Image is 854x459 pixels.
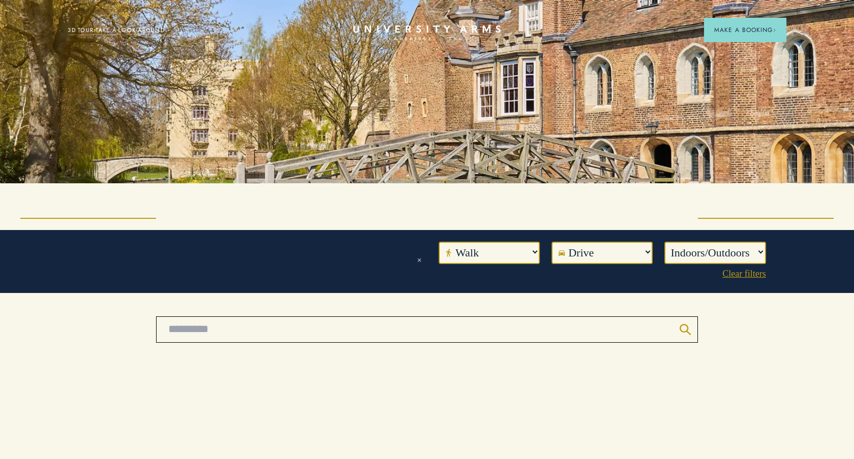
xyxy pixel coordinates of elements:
button: Indoors/Outdoors [664,242,766,264]
button: Walk [439,242,540,264]
span: Indoors/Outdoors [670,245,749,260]
button: Drive [552,242,653,264]
button: Clear filters [722,267,766,281]
button: Make a BookingArrow icon [704,18,786,42]
span: Make a Booking [714,25,776,35]
a: Home [353,25,501,41]
span: Drive [568,245,594,260]
span: Walk [455,245,479,260]
img: Arrow icon [773,28,776,32]
button: Search [674,317,698,342]
button: Close distance filters [412,253,427,268]
a: 3D TOUR:TAKE A LOOK AROUND [68,26,165,35]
